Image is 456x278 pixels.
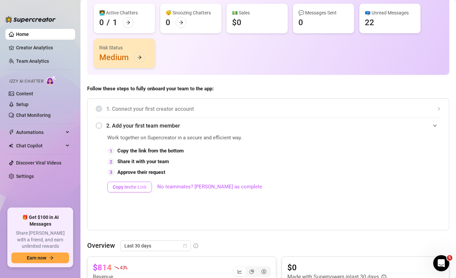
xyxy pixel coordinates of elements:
[298,9,349,16] div: 💬 Messages Sent
[365,9,415,16] div: 📪 Unread Messages
[166,9,216,16] div: 😴 Snoozing Chatters
[9,130,14,135] span: thunderbolt
[16,32,29,37] a: Home
[126,20,130,25] span: arrow-right
[107,182,152,192] button: Copy Invite Link
[166,17,170,28] div: 0
[179,20,183,25] span: arrow-right
[46,76,56,85] img: AI Chatter
[232,17,241,28] div: $0
[193,243,198,248] span: info-circle
[87,240,115,250] article: Overview
[16,127,64,138] span: Automations
[11,230,69,250] span: Share [PERSON_NAME] with a friend, and earn unlimited rewards
[183,244,187,248] span: calendar
[157,183,262,191] a: No teammates? [PERSON_NAME] as complete
[249,269,254,274] span: pie-chart
[447,255,452,261] span: 5
[107,134,290,142] span: Work together on Supercreator in a secure and efficient way.
[114,265,119,270] span: fall
[307,134,441,220] iframe: Adding Team Members
[27,255,46,261] span: Earn now
[433,255,449,271] iframe: Intercom live chat
[233,266,271,277] div: segmented control
[16,160,61,166] a: Discover Viral Videos
[99,9,150,16] div: 👩‍💻 Active Chatters
[113,184,147,190] span: Copy Invite Link
[287,262,386,273] article: $0
[117,158,169,165] strong: Share it with your team
[137,55,142,60] span: arrow-right
[124,241,187,251] span: Last 30 days
[99,17,104,28] div: 0
[232,9,282,16] div: 💵 Sales
[113,17,117,28] div: 1
[49,256,54,260] span: arrow-right
[16,58,49,64] a: Team Analytics
[365,17,374,28] div: 22
[298,17,303,28] div: 0
[237,269,242,274] span: line-chart
[117,148,184,154] strong: Copy the link from the bottom
[107,158,115,166] div: 2
[5,16,56,23] img: logo-BBDzfeDw.svg
[16,42,70,53] a: Creator Analytics
[433,124,437,128] span: expanded
[16,112,51,118] a: Chat Monitoring
[11,252,69,263] button: Earn nowarrow-right
[106,122,441,130] span: 2. Add your first team member
[107,169,115,176] div: 3
[16,174,34,179] a: Settings
[120,264,127,271] span: 43 %
[87,86,214,92] strong: Follow these steps to fully onboard your team to the app:
[9,143,13,148] img: Chat Copilot
[16,102,28,107] a: Setup
[96,118,441,134] div: 2. Add your first team member
[11,214,69,227] span: 🎁 Get $100 in AI Messages
[99,44,150,51] div: Risk Status
[9,78,43,85] span: Izzy AI Chatter
[96,101,441,117] div: 1. Connect your first creator account
[16,91,33,96] a: Content
[117,169,165,175] strong: Approve their request
[437,107,441,111] span: collapsed
[106,105,441,113] span: 1. Connect your first creator account
[16,140,64,151] span: Chat Copilot
[93,262,112,273] article: $814
[262,269,266,274] span: dollar-circle
[107,147,115,155] div: 1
